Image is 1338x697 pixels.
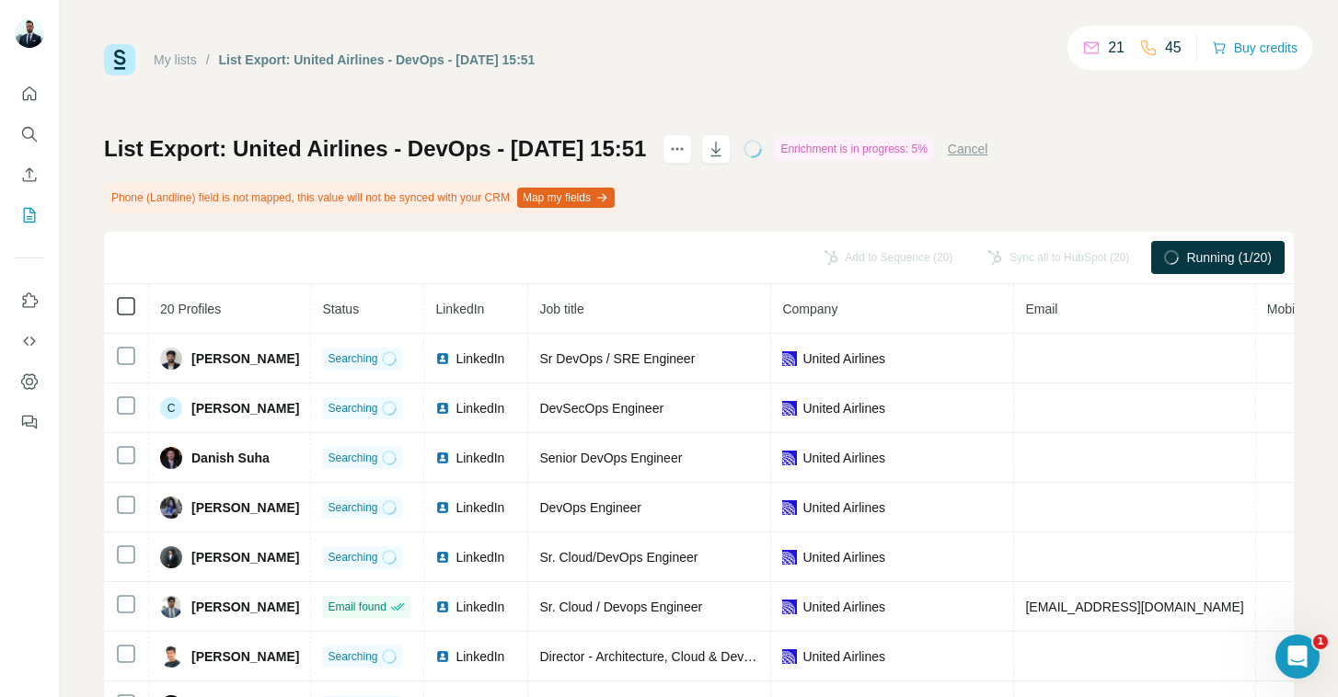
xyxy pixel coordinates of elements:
[328,648,377,665] span: Searching
[1165,37,1182,59] p: 45
[539,302,583,316] span: Job title
[160,596,182,618] img: Avatar
[1186,248,1272,267] span: Running (1/20)
[539,649,767,664] span: Director - Architecture, Cloud & DevOps
[802,548,885,566] span: United Airlines
[191,598,299,616] span: [PERSON_NAME]
[160,497,182,519] img: Avatar
[782,451,797,465] img: company-logo
[1025,600,1243,614] span: [EMAIL_ADDRESS][DOMAIN_NAME]
[1267,302,1305,316] span: Mobile
[15,118,44,151] button: Search
[15,158,44,191] button: Enrich CSV
[219,51,536,69] div: List Export: United Airlines - DevOps - [DATE] 15:51
[456,349,504,368] span: LinkedIn
[1313,634,1328,649] span: 1
[328,599,386,615] span: Email found
[160,646,182,668] img: Avatar
[775,138,932,160] div: Enrichment is in progress: 5%
[782,401,797,416] img: company-logo
[328,549,377,566] span: Searching
[802,598,885,616] span: United Airlines
[948,140,988,158] button: Cancel
[15,365,44,398] button: Dashboard
[191,399,299,417] span: [PERSON_NAME]
[1212,35,1298,61] button: Buy credits
[328,400,377,417] span: Searching
[435,550,450,565] img: LinkedIn logo
[104,44,135,75] img: Surfe Logo
[456,399,504,417] span: LinkedIn
[435,649,450,664] img: LinkedIn logo
[191,647,299,666] span: [PERSON_NAME]
[328,350,377,367] span: Searching
[15,77,44,110] button: Quick start
[782,600,797,614] img: company-logo
[456,548,504,566] span: LinkedIn
[191,548,299,566] span: [PERSON_NAME]
[539,451,682,465] span: Senior DevOps Engineer
[15,406,44,439] button: Feedback
[1108,37,1125,59] p: 21
[435,302,484,316] span: LinkedIn
[191,349,299,368] span: [PERSON_NAME]
[160,302,221,316] span: 20 Profiles
[456,449,504,467] span: LinkedIn
[539,401,663,416] span: DevSecOps Engineer
[782,550,797,565] img: company-logo
[15,325,44,358] button: Use Surfe API
[663,134,692,164] button: actions
[802,647,885,666] span: United Airlines
[191,498,299,517] span: [PERSON_NAME]
[782,302,837,316] span: Company
[435,351,450,366] img: LinkedIn logo
[160,348,182,370] img: Avatar
[539,600,702,614] span: Sr. Cloud / Devops Engineer
[104,134,646,164] h1: List Export: United Airlines - DevOps - [DATE] 15:51
[15,199,44,232] button: My lists
[206,51,210,69] li: /
[802,399,885,417] span: United Airlines
[435,600,450,614] img: LinkedIn logo
[435,401,450,416] img: LinkedIn logo
[435,500,450,515] img: LinkedIn logo
[322,302,359,316] span: Status
[15,284,44,317] button: Use Surfe on LinkedIn
[517,188,615,208] button: Map my fields
[1025,302,1057,316] span: Email
[328,499,377,516] span: Searching
[456,498,504,517] span: LinkedIn
[104,182,618,213] div: Phone (Landline) field is not mapped, this value will not be synced with your CRM
[802,498,885,517] span: United Airlines
[160,447,182,469] img: Avatar
[802,449,885,467] span: United Airlines
[435,451,450,465] img: LinkedIn logo
[782,500,797,515] img: company-logo
[539,550,698,565] span: Sr. Cloud/DevOps Engineer
[456,598,504,616] span: LinkedIn
[539,500,641,515] span: DevOps Engineer
[782,351,797,366] img: company-logo
[154,52,197,67] a: My lists
[160,546,182,568] img: Avatar
[15,18,44,48] img: Avatar
[782,649,797,664] img: company-logo
[160,397,182,419] div: C
[191,449,270,467] span: Danish Suha
[456,647,504,666] span: LinkedIn
[1275,634,1320,679] iframe: Intercom live chat
[328,450,377,466] span: Searching
[539,351,695,366] span: Sr DevOps / SRE Engineer
[802,349,885,368] span: United Airlines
